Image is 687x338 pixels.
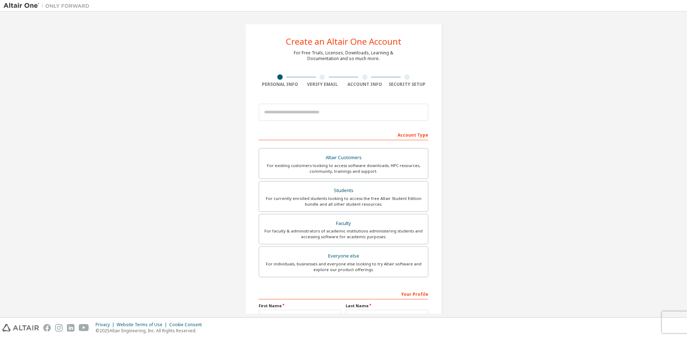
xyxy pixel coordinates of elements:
[96,328,206,334] p: © 2025 Altair Engineering, Inc. All Rights Reserved.
[301,82,344,87] div: Verify Email
[2,324,39,332] img: altair_logo.svg
[286,37,401,46] div: Create an Altair One Account
[263,251,424,261] div: Everyone else
[259,288,428,299] div: Your Profile
[96,322,117,328] div: Privacy
[343,82,386,87] div: Account Info
[263,196,424,207] div: For currently enrolled students looking to access the free Altair Student Edition bundle and all ...
[346,303,428,309] label: Last Name
[263,261,424,273] div: For individuals, businesses and everyone else looking to try Altair software and explore our prod...
[43,324,51,332] img: facebook.svg
[263,228,424,240] div: For faculty & administrators of academic institutions administering students and accessing softwa...
[263,153,424,163] div: Altair Customers
[259,82,301,87] div: Personal Info
[169,322,206,328] div: Cookie Consent
[79,324,89,332] img: youtube.svg
[259,303,341,309] label: First Name
[55,324,63,332] img: instagram.svg
[117,322,169,328] div: Website Terms of Use
[67,324,74,332] img: linkedin.svg
[4,2,93,9] img: Altair One
[259,129,428,140] div: Account Type
[263,219,424,229] div: Faculty
[263,163,424,174] div: For existing customers looking to access software downloads, HPC resources, community, trainings ...
[263,186,424,196] div: Students
[294,50,393,62] div: For Free Trials, Licenses, Downloads, Learning & Documentation and so much more.
[386,82,429,87] div: Security Setup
